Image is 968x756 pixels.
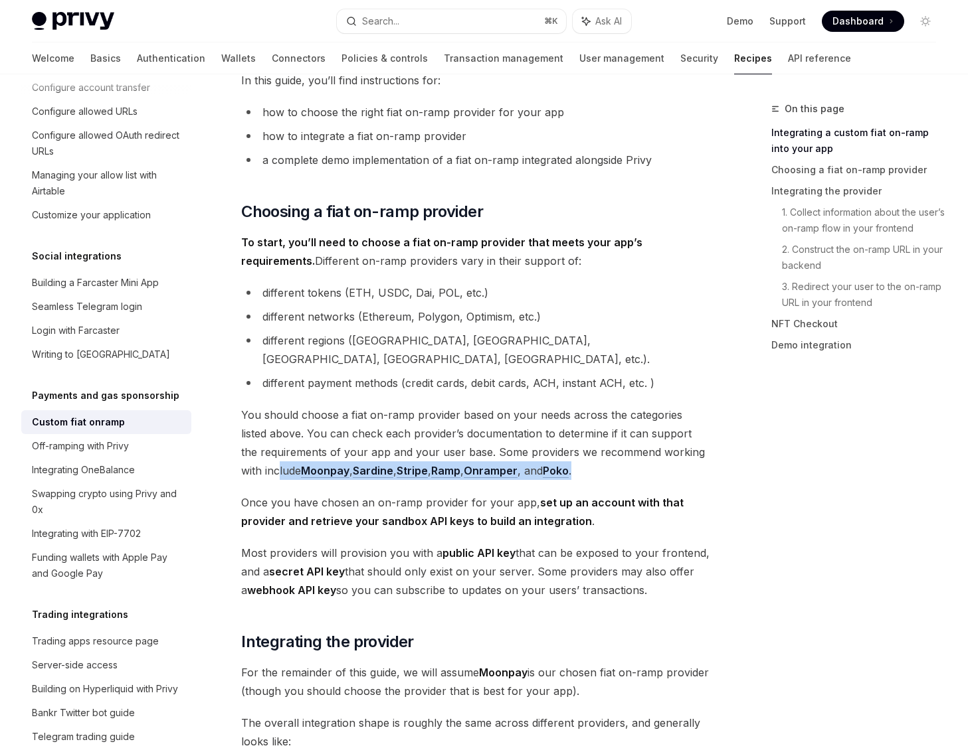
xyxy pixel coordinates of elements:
div: Configure allowed OAuth redirect URLs [32,127,183,159]
div: Off-ramping with Privy [32,438,129,454]
button: Toggle dark mode [915,11,936,32]
li: how to integrate a fiat on-ramp provider [241,127,710,145]
a: Demo [727,15,753,28]
div: Building a Farcaster Mini App [32,275,159,291]
a: Transaction management [444,42,563,74]
a: Seamless Telegram login [21,295,191,319]
li: different networks (Ethereum, Polygon, Optimism, etc.) [241,307,710,326]
a: Recipes [734,42,772,74]
span: You should choose a fiat on-ramp provider based on your needs across the categories listed above.... [241,406,710,480]
a: Basics [90,42,121,74]
li: different regions ([GEOGRAPHIC_DATA], [GEOGRAPHIC_DATA], [GEOGRAPHIC_DATA], [GEOGRAPHIC_DATA], [G... [241,331,710,368]
div: Integrating with EIP-7702 [32,526,141,542]
a: Moonpay [301,464,349,478]
div: Bankr Twitter bot guide [32,705,135,721]
li: a complete demo implementation of a fiat on-ramp integrated alongside Privy [241,151,710,169]
button: Search...⌘K [337,9,566,33]
div: Writing to [GEOGRAPHIC_DATA] [32,346,170,362]
a: Integrating a custom fiat on-ramp into your app [771,122,947,159]
span: Once you have chosen an on-ramp provider for your app, . [241,493,710,530]
span: Ask AI [595,15,622,28]
div: Telegram trading guide [32,729,135,745]
span: Choosing a fiat on-ramp provider [241,201,483,222]
span: Different on-ramp providers vary in their support of: [241,233,710,270]
a: Swapping crypto using Privy and 0x [21,482,191,522]
a: Off-ramping with Privy [21,434,191,458]
span: For the remainder of this guide, we will assume is our chosen fiat on-ramp provider (though you s... [241,663,710,700]
a: Configure allowed URLs [21,100,191,123]
h5: Trading integrations [32,607,128,623]
h5: Payments and gas sponsorship [32,388,179,404]
a: Welcome [32,42,74,74]
h5: Social integrations [32,248,122,264]
img: light logo [32,12,114,31]
span: The overall integration shape is roughly the same across different providers, and generally looks... [241,714,710,751]
li: different tokens (ETH, USDC, Dai, POL, etc.) [241,283,710,302]
span: ⌘ K [544,16,558,27]
div: Managing your allow list with Airtable [32,167,183,199]
a: Integrating the provider [771,181,947,202]
span: Most providers will provision you with a that can be exposed to your frontend, and a that should ... [241,544,710,599]
li: different payment methods (credit cards, debit cards, ACH, instant ACH, etc. ) [241,374,710,392]
div: Trading apps resource page [32,633,159,649]
a: Security [680,42,718,74]
span: On this page [785,101,844,117]
div: Seamless Telegram login [32,299,142,315]
a: Integrating OneBalance [21,458,191,482]
strong: public API key [442,546,516,560]
strong: Moonpay [479,666,528,679]
a: Building a Farcaster Mini App [21,271,191,295]
a: 2. Construct the on-ramp URL in your backend [782,239,947,276]
div: Swapping crypto using Privy and 0x [32,486,183,518]
button: Ask AI [573,9,631,33]
a: Sardine [353,464,393,478]
span: In this guide, you’ll find instructions for: [241,71,710,90]
a: Ramp [431,464,460,478]
div: Custom fiat onramp [32,414,125,430]
a: User management [579,42,664,74]
a: Demo integration [771,335,947,356]
div: Server-side access [32,657,118,673]
a: Choosing a fiat on-ramp provider [771,159,947,181]
a: Writing to [GEOGRAPHIC_DATA] [21,342,191,366]
span: Integrating the provider [241,631,414,652]
a: Stripe [397,464,428,478]
a: Support [769,15,806,28]
a: Login with Farcaster [21,319,191,342]
a: Customize your application [21,203,191,227]
a: Connectors [272,42,326,74]
a: Custom fiat onramp [21,410,191,434]
a: Telegram trading guide [21,725,191,749]
a: Trading apps resource page [21,629,191,653]
a: Managing your allow list with Airtable [21,163,191,203]
a: Integrating with EIP-7702 [21,522,191,546]
a: Server-side access [21,653,191,677]
a: Wallets [221,42,256,74]
span: Dashboard [832,15,884,28]
a: Policies & controls [341,42,428,74]
a: Dashboard [822,11,904,32]
strong: secret API key [269,565,345,578]
a: Configure allowed OAuth redirect URLs [21,123,191,163]
a: Authentication [137,42,205,74]
div: Funding wallets with Apple Pay and Google Pay [32,550,183,581]
a: 1. Collect information about the user’s on-ramp flow in your frontend [782,202,947,239]
div: Customize your application [32,207,151,223]
div: Configure allowed URLs [32,104,138,119]
li: how to choose the right fiat on-ramp provider for your app [241,103,710,121]
div: Login with Farcaster [32,323,120,339]
a: API reference [788,42,851,74]
a: Bankr Twitter bot guide [21,701,191,725]
div: Integrating OneBalance [32,462,135,478]
a: Poko [543,464,569,478]
div: Search... [362,13,399,29]
a: Onramper [464,464,518,478]
div: Building on Hyperliquid with Privy [32,681,178,697]
strong: To start, you’ll need to choose a fiat on-ramp provider that meets your app’s requirements. [241,236,642,267]
a: NFT Checkout [771,313,947,335]
strong: webhook API key [247,583,336,597]
a: Funding wallets with Apple Pay and Google Pay [21,546,191,585]
a: 3. Redirect your user to the on-ramp URL in your frontend [782,276,947,313]
a: Building on Hyperliquid with Privy [21,677,191,701]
